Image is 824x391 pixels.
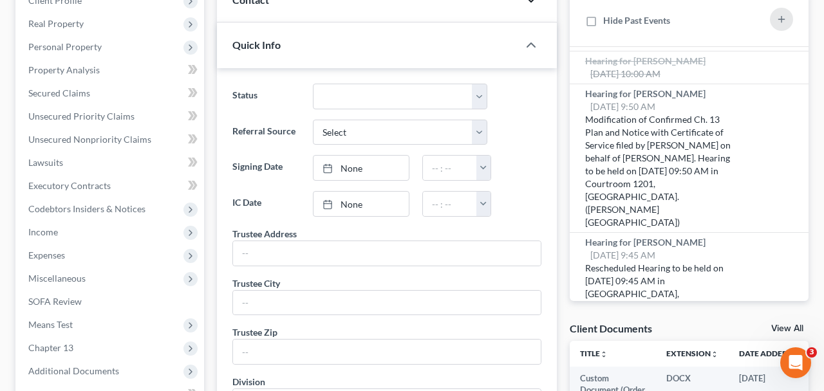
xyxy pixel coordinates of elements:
[314,192,409,216] a: None
[18,59,204,82] a: Property Analysis
[226,191,306,217] label: IC Date
[233,340,541,364] input: --
[739,349,797,358] a: Date Added expand_more
[570,322,652,335] div: Client Documents
[226,155,306,181] label: Signing Date
[771,324,803,333] a: View All
[18,174,204,197] a: Executory Contracts
[807,347,817,358] span: 3
[232,39,281,51] span: Quick Info
[232,325,277,339] div: Trustee Zip
[18,151,204,174] a: Lawsuits
[603,15,670,26] span: Hide Past Events
[585,262,738,326] div: Rescheduled Hearing to be held on [DATE] 09:45 AM in [GEOGRAPHIC_DATA], [GEOGRAPHIC_DATA]. (relat...
[232,375,265,388] div: Division
[314,156,409,180] a: None
[711,350,718,358] i: unfold_more
[28,180,111,191] span: Executory Contracts
[18,128,204,151] a: Unsecured Nonpriority Claims
[18,82,204,105] a: Secured Claims
[18,105,204,128] a: Unsecured Priority Claims
[28,18,84,29] span: Real Property
[18,290,204,313] a: SOFA Review
[232,227,297,241] div: Trustee Address
[28,134,151,145] span: Unsecured Nonpriority Claims
[28,296,82,307] span: SOFA Review
[590,101,655,112] span: [DATE] 9:50 AM
[28,342,73,353] span: Chapter 13
[232,277,280,290] div: Trustee City
[28,273,86,284] span: Miscellaneous
[585,113,738,229] div: Modification of Confirmed Ch. 13 Plan and Notice with Certificate of Service filed by [PERSON_NAM...
[28,157,63,168] span: Lawsuits
[28,87,90,98] span: Secured Claims
[233,291,541,315] input: --
[666,349,718,358] a: Extensionunfold_more
[28,226,58,237] span: Income
[590,250,655,260] span: [DATE] 9:45 AM
[28,203,145,214] span: Codebtors Insiders & Notices
[28,319,73,330] span: Means Test
[28,64,100,75] span: Property Analysis
[28,250,65,260] span: Expenses
[590,68,660,79] span: [DATE] 10:00 AM
[580,349,608,358] a: Titleunfold_more
[233,241,541,266] input: --
[226,120,306,145] label: Referral Source
[423,192,477,216] input: -- : --
[585,88,706,99] span: Hearing for [PERSON_NAME]
[780,347,811,378] iframe: Intercom live chat
[585,237,706,248] span: Hearing for [PERSON_NAME]
[423,156,477,180] input: -- : --
[28,111,135,122] span: Unsecured Priority Claims
[585,55,706,66] span: Hearing for [PERSON_NAME]
[600,350,608,358] i: unfold_more
[28,41,102,52] span: Personal Property
[28,365,119,376] span: Additional Documents
[226,84,306,109] label: Status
